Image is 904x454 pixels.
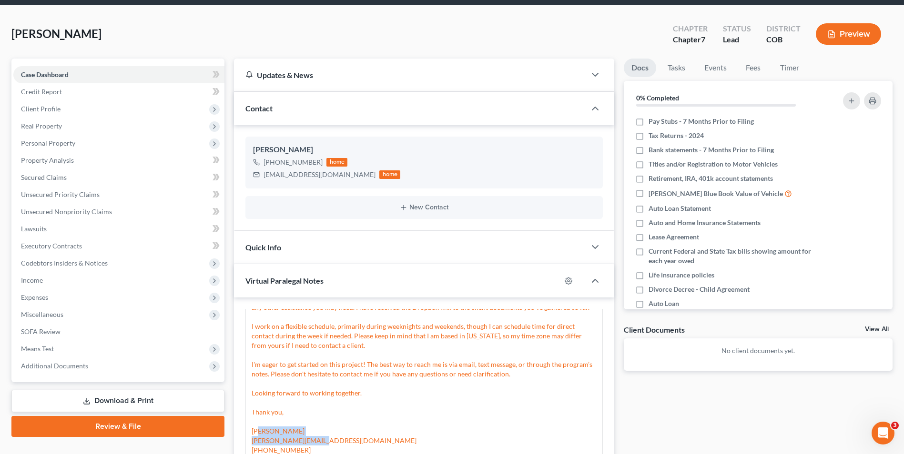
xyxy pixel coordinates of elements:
[13,83,224,100] a: Credit Report
[766,34,801,45] div: COB
[11,416,224,437] a: Review & File
[379,170,400,179] div: home
[723,34,751,45] div: Lead
[649,117,754,126] span: Pay Stubs - 7 Months Prior to Filing
[21,173,67,181] span: Secured Claims
[21,362,88,370] span: Additional Documents
[21,139,75,147] span: Personal Property
[649,159,778,169] span: Titles and/or Registration to Motor Vehicles
[649,189,783,198] span: [PERSON_NAME] Blue Book Value of Vehicle
[264,158,323,167] div: [PHONE_NUMBER]
[21,276,43,284] span: Income
[245,104,273,113] span: Contact
[13,237,224,255] a: Executory Contracts
[649,204,711,213] span: Auto Loan Statement
[253,144,595,156] div: [PERSON_NAME]
[738,59,769,77] a: Fees
[649,218,761,227] span: Auto and Home Insurance Statements
[21,242,82,250] span: Executory Contracts
[766,23,801,34] div: District
[11,27,102,40] span: [PERSON_NAME]
[636,94,679,102] strong: 0% Completed
[631,346,885,355] p: No client documents yet.
[701,35,705,44] span: 7
[624,325,685,335] div: Client Documents
[21,259,108,267] span: Codebtors Insiders & Notices
[772,59,807,77] a: Timer
[649,145,774,155] span: Bank statements - 7 Months Prior to Filing
[649,131,704,140] span: Tax Returns - 2024
[13,186,224,203] a: Unsecured Priority Claims
[649,270,714,280] span: Life insurance policies
[21,190,100,198] span: Unsecured Priority Claims
[21,88,62,96] span: Credit Report
[11,390,224,412] a: Download & Print
[21,345,54,353] span: Means Test
[13,66,224,83] a: Case Dashboard
[649,299,679,308] span: Auto Loan
[245,276,324,285] span: Virtual Paralegal Notes
[13,203,224,220] a: Unsecured Nonpriority Claims
[326,158,347,167] div: home
[13,152,224,169] a: Property Analysis
[21,70,69,79] span: Case Dashboard
[21,310,63,318] span: Miscellaneous
[13,220,224,237] a: Lawsuits
[649,285,750,294] span: Divorce Decree - Child Agreement
[21,293,48,301] span: Expenses
[660,59,693,77] a: Tasks
[649,174,773,183] span: Retirement, IRA, 401k account statements
[253,204,595,211] button: New Contact
[673,34,708,45] div: Chapter
[649,247,817,266] span: Current Federal and State Tax bills showing amount for each year owed
[723,23,751,34] div: Status
[891,422,899,429] span: 3
[13,169,224,186] a: Secured Claims
[624,59,656,77] a: Docs
[872,422,894,444] iframe: Intercom live chat
[649,232,699,242] span: Lease Agreement
[697,59,734,77] a: Events
[21,327,61,336] span: SOFA Review
[21,105,61,113] span: Client Profile
[21,207,112,216] span: Unsecured Nonpriority Claims
[816,23,881,45] button: Preview
[264,170,376,179] div: [EMAIL_ADDRESS][DOMAIN_NAME]
[21,156,74,164] span: Property Analysis
[245,243,281,252] span: Quick Info
[865,326,889,333] a: View All
[13,323,224,340] a: SOFA Review
[21,225,47,233] span: Lawsuits
[21,122,62,130] span: Real Property
[673,23,708,34] div: Chapter
[245,70,574,80] div: Updates & News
